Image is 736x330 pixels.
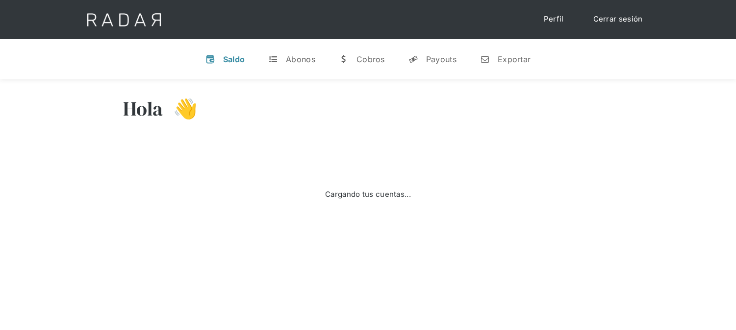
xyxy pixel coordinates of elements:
[286,54,315,64] div: Abonos
[498,54,531,64] div: Exportar
[325,189,411,200] div: Cargando tus cuentas...
[268,54,278,64] div: t
[584,10,653,29] a: Cerrar sesión
[408,54,418,64] div: y
[205,54,215,64] div: v
[480,54,490,64] div: n
[426,54,457,64] div: Payouts
[223,54,245,64] div: Saldo
[356,54,385,64] div: Cobros
[339,54,349,64] div: w
[123,96,163,121] h3: Hola
[534,10,574,29] a: Perfil
[163,96,198,121] h3: 👋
